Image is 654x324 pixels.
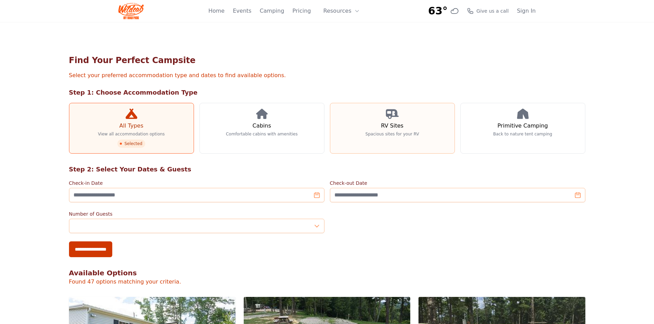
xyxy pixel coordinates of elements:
a: All Types View all accommodation options Selected [69,103,194,154]
a: Give us a call [467,8,509,14]
button: Resources [319,4,364,18]
span: Selected [117,140,145,148]
a: Cabins Comfortable cabins with amenities [199,103,324,154]
a: Home [208,7,225,15]
a: Sign In [517,7,536,15]
h2: Available Options [69,268,585,278]
a: Primitive Camping Back to nature tent camping [460,103,585,154]
a: Pricing [292,7,311,15]
a: RV Sites Spacious sites for your RV [330,103,455,154]
p: Found 47 options matching your criteria. [69,278,585,286]
h3: RV Sites [381,122,403,130]
span: Give us a call [477,8,509,14]
h3: All Types [119,122,143,130]
a: Events [233,7,251,15]
span: 63° [428,5,448,17]
p: Spacious sites for your RV [365,131,419,137]
h2: Step 2: Select Your Dates & Guests [69,165,585,174]
p: Comfortable cabins with amenities [226,131,298,137]
p: Back to nature tent camping [493,131,552,137]
a: Camping [260,7,284,15]
h3: Cabins [252,122,271,130]
p: Select your preferred accommodation type and dates to find available options. [69,71,585,80]
p: View all accommodation options [98,131,165,137]
label: Check-out Date [330,180,585,187]
label: Number of Guests [69,211,324,217]
h1: Find Your Perfect Campsite [69,55,585,66]
h2: Step 1: Choose Accommodation Type [69,88,585,97]
label: Check-in Date [69,180,324,187]
h3: Primitive Camping [497,122,548,130]
img: Wildcat Logo [118,3,144,19]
